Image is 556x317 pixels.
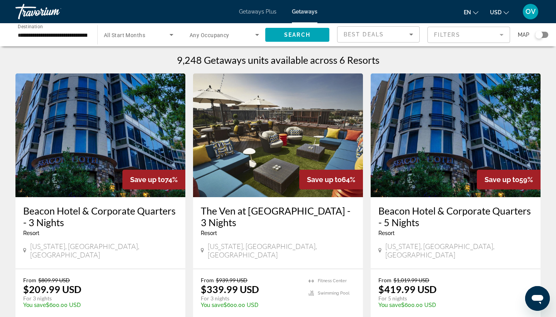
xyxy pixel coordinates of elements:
span: Map [518,29,529,40]
img: RS93E01X.jpg [15,73,185,197]
span: All Start Months [104,32,145,38]
a: Travorium [15,2,93,22]
button: Change language [464,7,478,18]
span: Any Occupancy [190,32,229,38]
p: $600.00 USD [201,302,301,308]
span: $809.99 USD [38,277,70,283]
a: Beacon Hotel & Corporate Quarters - 3 Nights [23,205,178,228]
span: From [378,277,392,283]
span: From [23,277,36,283]
div: 59% [477,170,541,189]
span: Best Deals [344,31,384,37]
p: $339.99 USD [201,283,259,295]
mat-select: Sort by [344,30,413,39]
iframe: Кнопка запуска окна обмена сообщениями [525,286,550,311]
span: Save up to [130,176,165,184]
button: Change currency [490,7,509,18]
span: USD [490,9,502,15]
p: $600.00 USD [378,302,525,308]
p: $209.99 USD [23,283,81,295]
p: For 3 nights [23,295,170,302]
span: Fitness Center [318,278,347,283]
p: $600.00 USD [23,302,170,308]
span: [US_STATE], [GEOGRAPHIC_DATA], [GEOGRAPHIC_DATA] [30,242,178,259]
span: You save [378,302,401,308]
span: $1,019.99 USD [393,277,429,283]
span: [US_STATE], [GEOGRAPHIC_DATA], [GEOGRAPHIC_DATA] [385,242,533,259]
span: Resort [378,230,395,236]
span: [US_STATE], [GEOGRAPHIC_DATA], [GEOGRAPHIC_DATA] [208,242,355,259]
p: For 5 nights [378,295,525,302]
span: Resort [201,230,217,236]
span: en [464,9,471,15]
span: You save [201,302,224,308]
span: Save up to [307,176,342,184]
button: Search [265,28,329,42]
a: Beacon Hotel & Corporate Quarters - 5 Nights [378,205,533,228]
div: 74% [122,170,185,189]
button: Filter [427,26,510,43]
span: From [201,277,214,283]
span: Save up to [485,176,519,184]
h1: 9,248 Getaways units available across 6 Resorts [177,54,380,66]
a: Getaways Plus [239,9,276,15]
img: RS93E01X.jpg [371,73,541,197]
button: User Menu [520,3,541,20]
div: 64% [299,170,363,189]
span: OV [525,8,536,15]
a: The Ven at [GEOGRAPHIC_DATA] - 3 Nights [201,205,355,228]
span: $939.99 USD [216,277,247,283]
p: $419.99 USD [378,283,437,295]
span: Swimming Pool [318,291,349,296]
span: You save [23,302,46,308]
p: For 3 nights [201,295,301,302]
span: Resort [23,230,39,236]
img: RG0AO01X.jpg [193,73,363,197]
a: Getaways [292,9,317,15]
span: Destination [18,24,43,29]
span: Search [284,32,310,38]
